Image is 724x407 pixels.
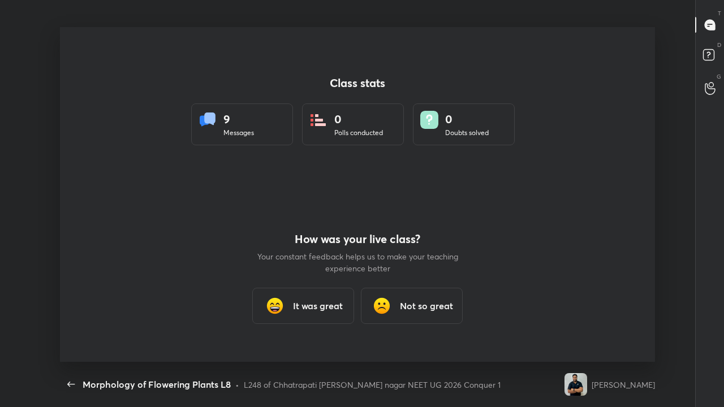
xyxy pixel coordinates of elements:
[293,299,343,313] h3: It was great
[445,128,489,138] div: Doubts solved
[334,128,383,138] div: Polls conducted
[370,295,393,317] img: frowning_face_cmp.gif
[400,299,453,313] h3: Not so great
[564,373,587,396] img: e79474230d8842dfbc566d253cde689a.jpg
[256,250,459,274] p: Your constant feedback helps us to make your teaching experience better
[235,379,239,391] div: •
[592,379,655,391] div: [PERSON_NAME]
[223,128,254,138] div: Messages
[244,379,501,391] div: L248 of Chhatrapati [PERSON_NAME] nagar NEET UG 2026 Conquer 1
[309,111,327,129] img: statsPoll.b571884d.svg
[199,111,217,129] img: statsMessages.856aad98.svg
[223,111,254,128] div: 9
[83,378,231,391] div: Morphology of Flowering Plants L8
[718,9,721,18] p: T
[717,72,721,81] p: G
[264,295,286,317] img: grinning_face_with_smiling_eyes_cmp.gif
[334,111,383,128] div: 0
[420,111,438,129] img: doubts.8a449be9.svg
[717,41,721,49] p: D
[256,232,459,246] h4: How was your live class?
[191,76,524,90] h4: Class stats
[445,111,489,128] div: 0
